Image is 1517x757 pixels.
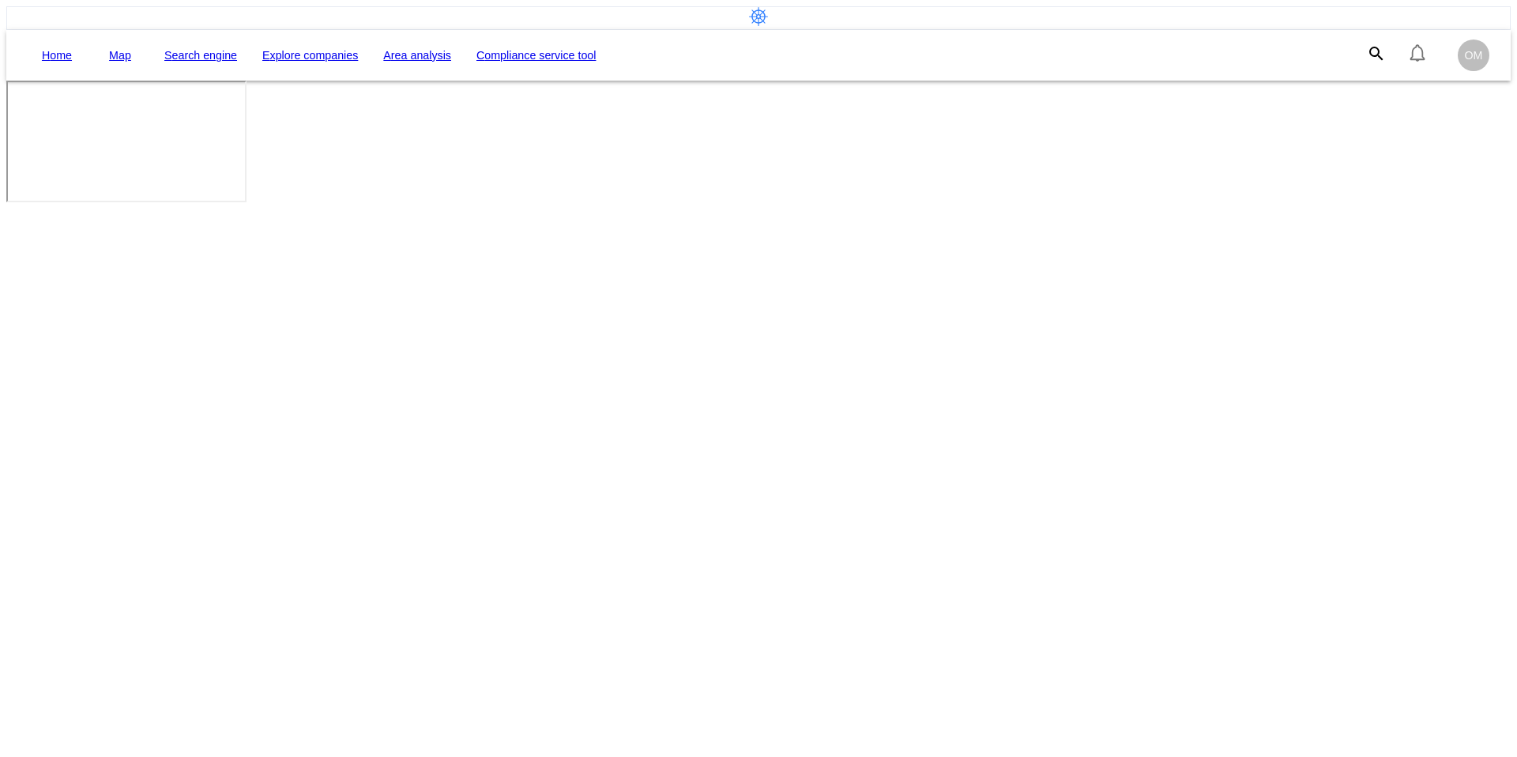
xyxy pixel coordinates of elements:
[383,46,451,66] a: Area analysis
[1465,49,1483,62] span: OM
[262,46,358,66] a: Explore companies
[164,46,237,66] a: Search engine
[158,41,243,70] button: Search engine
[1408,43,1427,67] div: Notification center
[1455,37,1492,73] button: OM
[470,41,602,70] button: Compliance service tool
[476,46,596,66] a: Compliance service tool
[256,41,364,70] button: Explore companies
[42,46,72,66] a: Home
[377,41,457,70] button: Area analysis
[32,41,82,70] button: Home
[109,46,131,66] a: Map
[95,41,145,70] button: Map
